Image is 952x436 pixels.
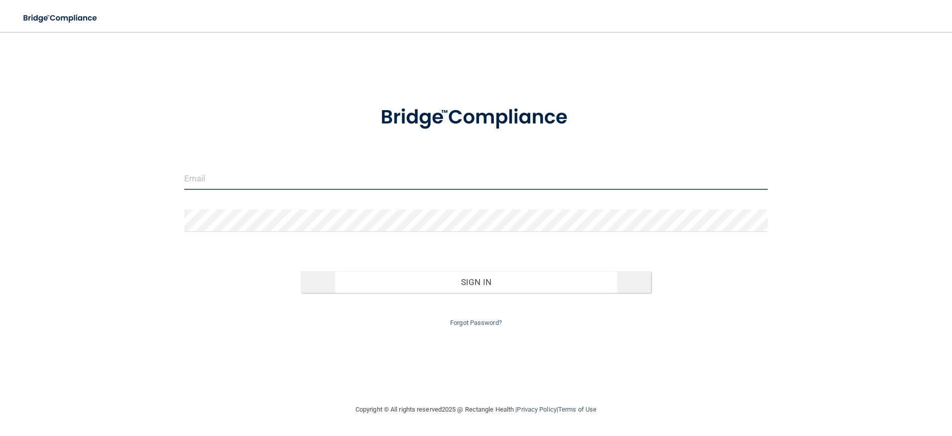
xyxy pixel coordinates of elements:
[517,406,556,413] a: Privacy Policy
[450,319,502,326] a: Forgot Password?
[294,394,658,426] div: Copyright © All rights reserved 2025 @ Rectangle Health | |
[184,167,768,190] input: Email
[780,365,940,405] iframe: Drift Widget Chat Controller
[301,271,651,293] button: Sign In
[360,92,592,144] img: bridge_compliance_login_screen.278c3ca4.svg
[558,406,596,413] a: Terms of Use
[15,8,107,28] img: bridge_compliance_login_screen.278c3ca4.svg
